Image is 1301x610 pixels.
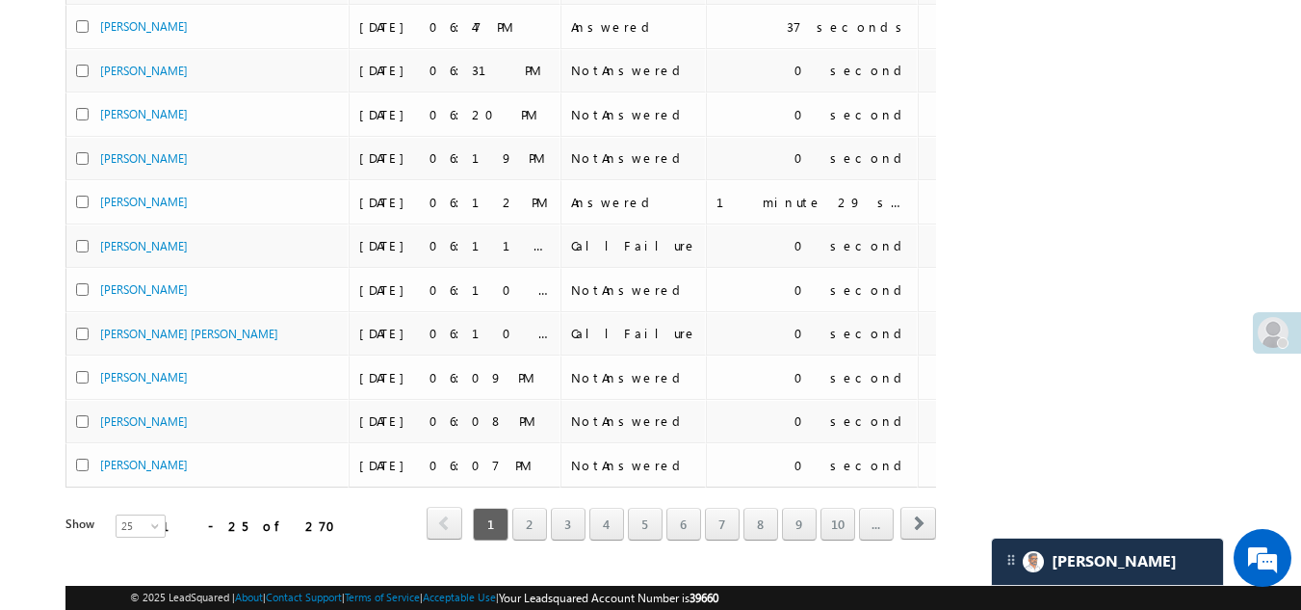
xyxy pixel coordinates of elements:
[1023,551,1044,572] img: Carter
[794,457,909,474] div: 0 second
[316,10,362,56] div: Minimize live chat window
[794,237,909,254] div: 0 second
[794,325,909,342] div: 0 second
[743,508,778,541] a: 8
[794,62,909,79] div: 0 second
[427,509,462,540] a: prev
[100,107,188,121] a: [PERSON_NAME]
[100,195,188,209] a: [PERSON_NAME]
[794,149,909,167] div: 0 second
[705,508,740,541] a: 7
[423,591,496,603] a: Acceptable Use
[571,194,697,211] div: Answered
[359,194,552,211] div: [DATE] 06:12 PM
[820,508,855,541] a: 10
[794,106,909,123] div: 0 second
[359,281,552,299] div: [DATE] 06:10 PM
[900,509,936,540] a: next
[100,458,188,472] a: [PERSON_NAME]
[33,101,81,126] img: d_60004797649_company_0_60004797649
[100,19,188,34] a: [PERSON_NAME]
[571,106,697,123] div: NotAnswered
[794,412,909,430] div: 0 second
[794,281,909,299] div: 0 second
[1052,552,1177,570] span: Carter
[100,101,324,126] div: Chat with us now
[359,149,552,167] div: [DATE] 06:19 PM
[473,508,508,541] span: 1
[262,473,350,499] em: Start Chat
[716,194,909,211] div: 1 minute 29 seconds
[571,18,697,36] div: Answered
[427,507,462,540] span: prev
[100,64,188,78] a: [PERSON_NAME]
[628,508,663,541] a: 5
[117,517,168,535] span: 25
[571,457,697,474] div: NotAnswered
[359,369,552,386] div: [DATE] 06:09 PM
[512,508,547,541] a: 2
[551,508,585,541] a: 3
[359,412,552,430] div: [DATE] 06:08 PM
[65,516,100,533] div: Show
[25,178,351,457] textarea: Type your message and hit 'Enter'
[100,239,188,253] a: [PERSON_NAME]
[571,325,697,342] div: CallFailure
[571,412,697,430] div: NotAnswered
[571,369,697,386] div: NotAnswered
[266,591,342,603] a: Contact Support
[571,237,697,254] div: CallFailure
[787,18,909,36] div: 37 seconds
[162,515,347,537] div: 1 - 25 of 270
[359,106,552,123] div: [DATE] 06:20 PM
[782,508,817,541] a: 9
[571,281,697,299] div: NotAnswered
[900,507,936,540] span: next
[100,151,188,166] a: [PERSON_NAME]
[235,591,263,603] a: About
[589,508,624,541] a: 4
[100,282,188,297] a: [PERSON_NAME]
[499,591,718,605] span: Your Leadsquared Account Number is
[359,18,552,36] div: [DATE] 06:47 PM
[100,414,188,429] a: [PERSON_NAME]
[571,149,697,167] div: NotAnswered
[690,591,718,605] span: 39660
[359,62,552,79] div: [DATE] 06:31 PM
[571,62,697,79] div: NotAnswered
[100,370,188,385] a: [PERSON_NAME]
[991,538,1224,586] div: carter-dragCarter[PERSON_NAME]
[859,508,894,541] a: ...
[1003,552,1019,568] img: carter-drag
[130,589,718,607] span: © 2025 LeadSquared | | | | |
[345,591,420,603] a: Terms of Service
[666,508,701,541] a: 6
[794,369,909,386] div: 0 second
[359,237,552,254] div: [DATE] 06:11 PM
[100,327,278,341] a: [PERSON_NAME] [PERSON_NAME]
[359,325,552,342] div: [DATE] 06:10 PM
[116,515,166,538] a: 25
[359,457,552,474] div: [DATE] 06:07 PM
